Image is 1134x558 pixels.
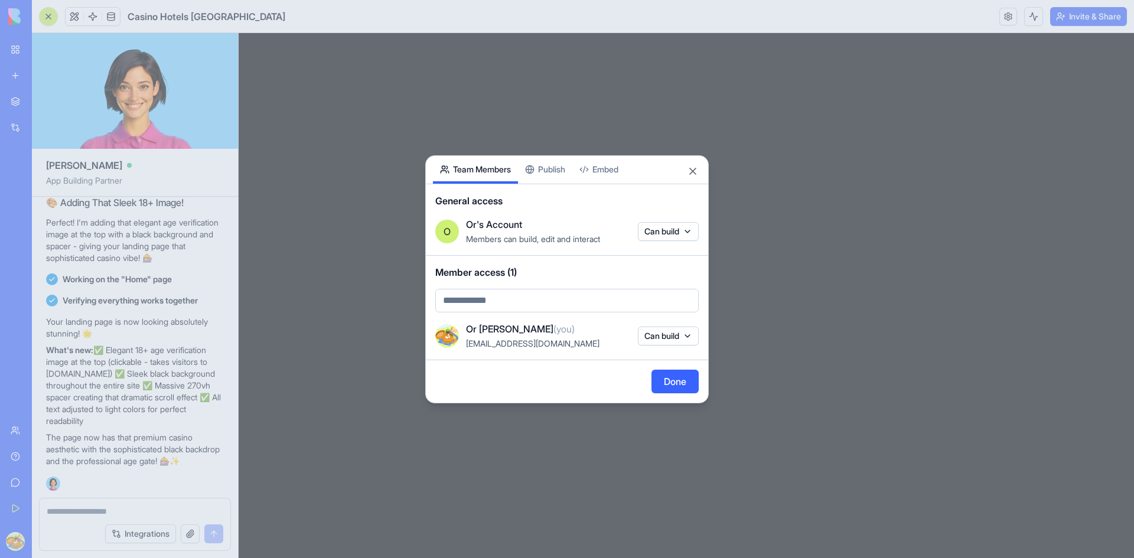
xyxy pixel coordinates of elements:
[687,165,699,177] button: Close
[466,217,522,231] span: Or's Account
[435,194,699,208] span: General access
[518,156,572,184] button: Publish
[466,234,600,244] span: Members can build, edit and interact
[553,323,575,335] span: (you)
[444,224,451,239] span: O
[433,156,518,184] button: Team Members
[466,338,599,348] span: [EMAIL_ADDRESS][DOMAIN_NAME]
[435,324,459,348] img: ACg8ocJRJWscaEd0Q2rQ1oVx2xDvp700c6vsQ4UY7mBWXkTFeA-nHho=s96-c
[651,370,699,393] button: Done
[638,222,699,241] button: Can build
[638,327,699,345] button: Can build
[435,265,699,279] span: Member access (1)
[572,156,625,184] button: Embed
[466,322,575,336] span: Or [PERSON_NAME]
